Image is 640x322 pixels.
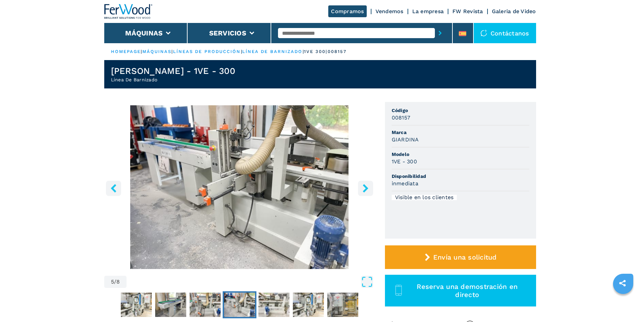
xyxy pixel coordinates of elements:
button: Open Fullscreen [128,276,373,288]
h3: GIARDINA [392,136,419,143]
button: Go to Slide 5 [223,291,256,318]
a: FW Revista [452,8,483,15]
button: submit-button [435,25,445,41]
button: left-button [106,181,121,196]
span: Código [392,107,529,114]
span: Marca [392,129,529,136]
a: HOMEPAGE [111,49,141,54]
a: Galeria de Video [492,8,536,15]
button: Go to Slide 7 [291,291,325,318]
a: Vendemos [375,8,404,15]
div: Contáctanos [474,23,536,43]
button: Go to Slide 4 [188,291,222,318]
span: / [114,279,116,285]
a: La empresa [412,8,444,15]
h3: 008157 [392,114,411,122]
iframe: Chat [611,292,635,317]
img: 251cfb0bb9498e9341c327ac9fc705ea [155,293,186,317]
span: | [303,49,304,54]
div: Visible en los clientes [392,195,457,200]
img: Línea De Barnizado GIARDINA 1VE - 300 [104,105,375,269]
img: 4e3e9e0ea7b4087d603031ee7fe07ece [327,293,358,317]
img: 3ac8bd45f5c68d7de701c390c3241072 [293,293,324,317]
div: Go to Slide 5 [104,105,375,269]
button: Reserva una demostración en directo [385,275,536,306]
h3: 1VE - 300 [392,158,417,165]
span: 8 [116,279,120,285]
img: 2c31e0d1aa1fdb08e2aceca7a7fa9d82 [121,293,152,317]
nav: Thumbnail Navigation [104,291,375,318]
p: 008157 [328,49,347,55]
a: máquinas [142,49,172,54]
span: | [171,49,173,54]
span: Reserva una demostración en directo [406,283,528,299]
button: Servicios [209,29,246,37]
button: Máquinas [125,29,163,37]
button: Go to Slide 8 [326,291,360,318]
span: Disponibilidad [392,173,529,180]
button: right-button [358,181,373,196]
h3: inmediata [392,180,418,187]
span: Envía una solicitud [433,253,497,261]
h2: Línea De Barnizado [111,76,235,83]
img: 6ff8f1a984468e84eb2f74c9e6cc71c6 [190,293,221,317]
a: línea de barnizado [242,49,303,54]
a: Compramos [328,5,366,17]
span: | [241,49,242,54]
img: Ferwood [104,4,153,19]
button: Go to Slide 6 [257,291,291,318]
h1: [PERSON_NAME] - 1VE - 300 [111,65,235,76]
img: Contáctanos [480,30,487,36]
a: sharethis [614,275,631,292]
button: Envía una solicitud [385,245,536,269]
span: 5 [111,279,114,285]
button: Go to Slide 2 [119,291,153,318]
img: 7fd7f21d6541eb7d67f020e2009fbc00 [258,293,289,317]
span: Modelo [392,151,529,158]
button: Go to Slide 3 [154,291,188,318]
span: | [141,49,142,54]
img: 22f20f1641092f51a5d1a12330d63f53 [224,293,255,317]
a: líneas de producción [173,49,241,54]
p: 1ve 300 | [304,49,328,55]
